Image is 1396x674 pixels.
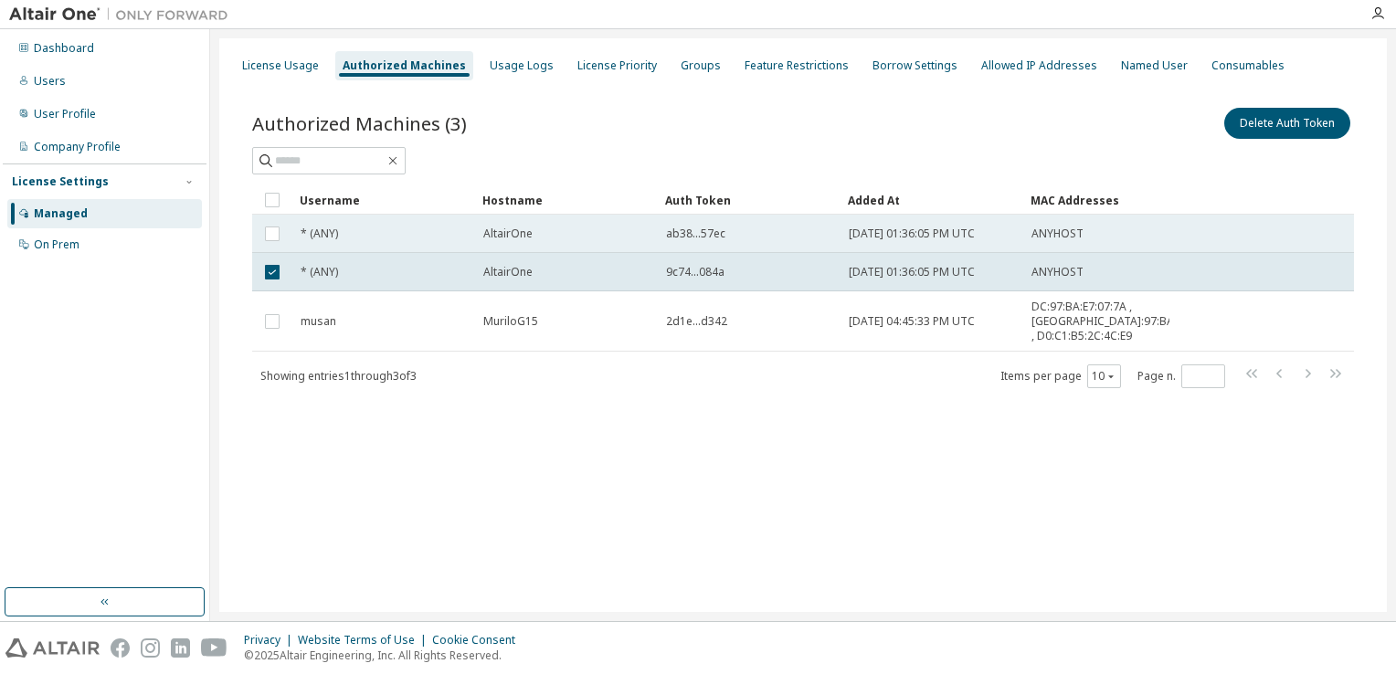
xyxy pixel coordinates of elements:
div: User Profile [34,107,96,121]
span: [DATE] 04:45:33 PM UTC [849,314,975,329]
img: linkedin.svg [171,638,190,658]
img: altair_logo.svg [5,638,100,658]
div: Named User [1121,58,1188,73]
span: [DATE] 01:36:05 PM UTC [849,265,975,279]
span: ANYHOST [1031,265,1084,279]
button: 10 [1092,369,1116,384]
span: MuriloG15 [483,314,538,329]
div: Groups [681,58,721,73]
div: Username [300,185,468,215]
span: ANYHOST [1031,226,1084,241]
span: * (ANY) [301,265,338,279]
span: musan [301,314,336,329]
div: Added At [848,185,1016,215]
div: Managed [34,206,88,221]
div: Dashboard [34,41,94,56]
div: Allowed IP Addresses [981,58,1097,73]
img: instagram.svg [141,638,160,658]
div: Privacy [244,633,298,648]
div: MAC Addresses [1031,185,1162,215]
div: Company Profile [34,140,121,154]
p: © 2025 Altair Engineering, Inc. All Rights Reserved. [244,648,526,663]
div: License Priority [577,58,657,73]
button: Delete Auth Token [1224,108,1350,139]
div: Consumables [1211,58,1285,73]
span: AltairOne [483,226,533,241]
div: Borrow Settings [872,58,957,73]
div: Hostname [482,185,650,215]
div: License Usage [242,58,319,73]
img: Altair One [9,5,238,24]
div: On Prem [34,237,79,252]
span: * (ANY) [301,226,338,241]
div: Authorized Machines [343,58,466,73]
span: DC:97:BA:E7:07:7A , [GEOGRAPHIC_DATA]:97:BA:E7:07:7E , D0:C1:B5:2C:4C:E9 [1031,300,1219,343]
span: AltairOne [483,265,533,279]
div: Users [34,74,66,89]
div: Usage Logs [490,58,554,73]
span: 9c74...084a [666,265,724,279]
div: License Settings [12,174,109,189]
span: Items per page [1000,364,1121,388]
span: Authorized Machines (3) [252,111,467,136]
div: Website Terms of Use [298,633,432,648]
img: youtube.svg [201,638,227,658]
span: 2d1e...d342 [666,314,727,329]
div: Cookie Consent [432,633,526,648]
span: Page n. [1137,364,1225,388]
span: Showing entries 1 through 3 of 3 [260,368,417,384]
div: Feature Restrictions [745,58,849,73]
span: ab38...57ec [666,226,725,241]
span: [DATE] 01:36:05 PM UTC [849,226,975,241]
img: facebook.svg [111,638,130,658]
div: Auth Token [665,185,833,215]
